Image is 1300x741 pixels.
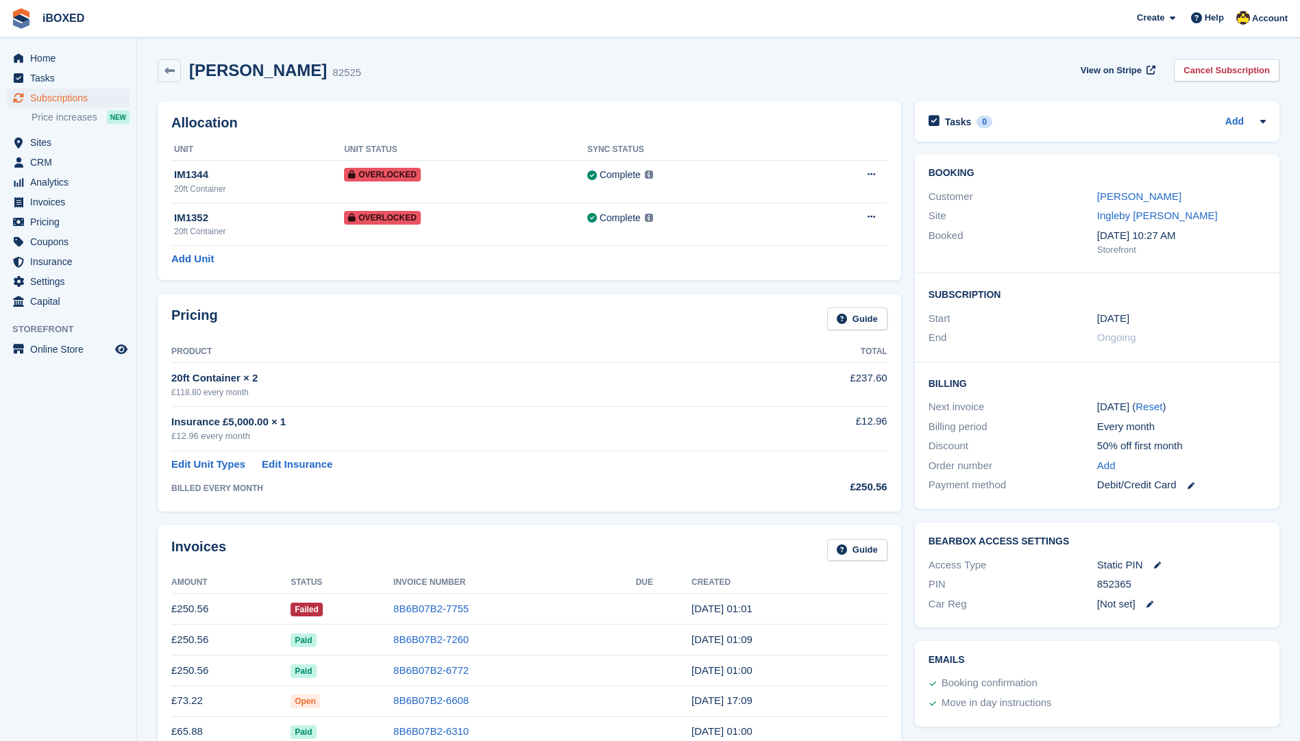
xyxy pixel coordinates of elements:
[171,139,344,161] th: Unit
[174,167,344,183] div: IM1344
[332,65,361,81] div: 82525
[291,633,316,647] span: Paid
[1097,438,1266,454] div: 50% off first month
[11,8,32,29] img: stora-icon-8386f47178a22dfd0bd8f6a31ec36ba5ce8667c1dd55bd0f319d3a0aa187defe.svg
[7,192,130,212] a: menu
[1252,12,1288,25] span: Account
[645,171,653,179] img: icon-info-grey-7440780725fd019a000dd9b08b2336e03edf1995a4989e88bcd33f0948082b44.svg
[30,68,112,88] span: Tasks
[171,594,291,625] td: £250.56
[942,695,1052,712] div: Move in day instructions
[7,68,130,88] a: menu
[171,414,753,430] div: Insurance £5,000.00 × 1
[929,330,1097,346] div: End
[171,655,291,686] td: £250.56
[107,110,130,124] div: NEW
[7,153,130,172] a: menu
[929,376,1266,390] h2: Billing
[691,664,752,676] time: 2025-05-21 00:00:45 UTC
[291,725,316,739] span: Paid
[30,133,112,152] span: Sites
[7,272,130,291] a: menu
[171,251,214,267] a: Add Unit
[929,577,1097,592] div: PIN
[1137,11,1164,25] span: Create
[600,211,641,225] div: Complete
[1097,477,1266,493] div: Debit/Credit Card
[600,168,641,182] div: Complete
[945,116,972,128] h2: Tasks
[929,419,1097,435] div: Billing period
[929,189,1097,205] div: Customer
[291,664,316,678] span: Paid
[32,110,130,125] a: Price increases NEW
[30,49,112,68] span: Home
[1097,190,1181,202] a: [PERSON_NAME]
[7,232,130,251] a: menu
[171,686,291,716] td: £73.22
[1097,577,1266,592] div: 852365
[171,386,753,399] div: £118.80 every month
[344,211,421,225] span: Overlocked
[1097,458,1116,474] a: Add
[291,694,320,708] span: Open
[1097,596,1266,612] div: [Not set]
[7,212,130,231] a: menu
[1097,331,1136,343] span: Ongoing
[1174,59,1279,81] a: Cancel Subscription
[929,596,1097,612] div: Car Reg
[7,340,130,359] a: menu
[1097,399,1266,415] div: [DATE] ( )
[30,340,112,359] span: Online Store
[171,429,753,443] div: £12.96 every month
[30,292,112,311] span: Capital
[174,225,344,238] div: 20ft Container
[1097,243,1266,257] div: Storefront
[30,252,112,271] span: Insurance
[393,664,469,676] a: 8B6B07B2-6772
[691,633,752,645] time: 2025-06-21 00:09:39 UTC
[691,694,752,706] time: 2025-05-08 16:09:54 UTC
[344,139,587,161] th: Unit Status
[929,655,1266,666] h2: Emails
[1097,311,1129,327] time: 2025-04-21 00:00:00 UTC
[393,725,469,737] a: 8B6B07B2-6310
[7,292,130,311] a: menu
[291,572,393,594] th: Status
[1097,210,1218,221] a: Ingleby [PERSON_NAME]
[1236,11,1250,25] img: Katie Brown
[636,572,691,594] th: Due
[30,192,112,212] span: Invoices
[262,457,332,473] a: Edit Insurance
[1136,401,1162,412] a: Reset
[171,539,226,562] h2: Invoices
[171,307,218,330] h2: Pricing
[171,370,753,386] div: 20ft Container × 2
[174,210,344,226] div: IM1352
[691,603,752,614] time: 2025-07-21 00:01:23 UTC
[753,479,887,495] div: £250.56
[929,168,1266,179] h2: Booking
[344,168,421,181] span: Overlocked
[691,725,752,737] time: 2025-04-21 00:00:33 UTC
[291,603,323,616] span: Failed
[1097,419,1266,435] div: Every month
[7,133,130,152] a: menu
[827,307,887,330] a: Guide
[929,536,1266,547] h2: BearBox Access Settings
[113,341,130,357] a: Preview store
[827,539,887,562] a: Guide
[393,603,469,614] a: 8B6B07B2-7755
[1225,114,1244,130] a: Add
[30,153,112,172] span: CRM
[30,212,112,231] span: Pricing
[171,341,753,363] th: Product
[1097,228,1266,244] div: [DATE] 10:27 AM
[30,173,112,192] span: Analytics
[929,287,1266,301] h2: Subscription
[1081,64,1142,77] span: View on Stripe
[12,323,136,336] span: Storefront
[1205,11,1224,25] span: Help
[30,88,112,108] span: Subscriptions
[942,675,1038,692] div: Booking confirmation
